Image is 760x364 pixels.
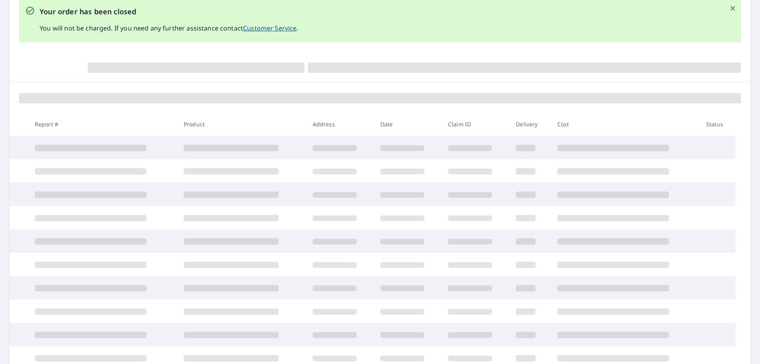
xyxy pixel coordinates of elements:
th: Status [700,112,735,136]
th: Claim ID [442,112,509,136]
th: Report # [28,112,177,136]
a: Customer Service [243,24,296,32]
p: Your order has been closed [40,6,298,17]
th: Address [306,112,374,136]
th: Product [177,112,306,136]
button: Close [728,3,738,13]
p: You will not be charged. If you need any further assistance contact . [40,23,298,33]
th: Date [374,112,442,136]
th: Delivery [509,112,551,136]
th: Cost [551,112,700,136]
